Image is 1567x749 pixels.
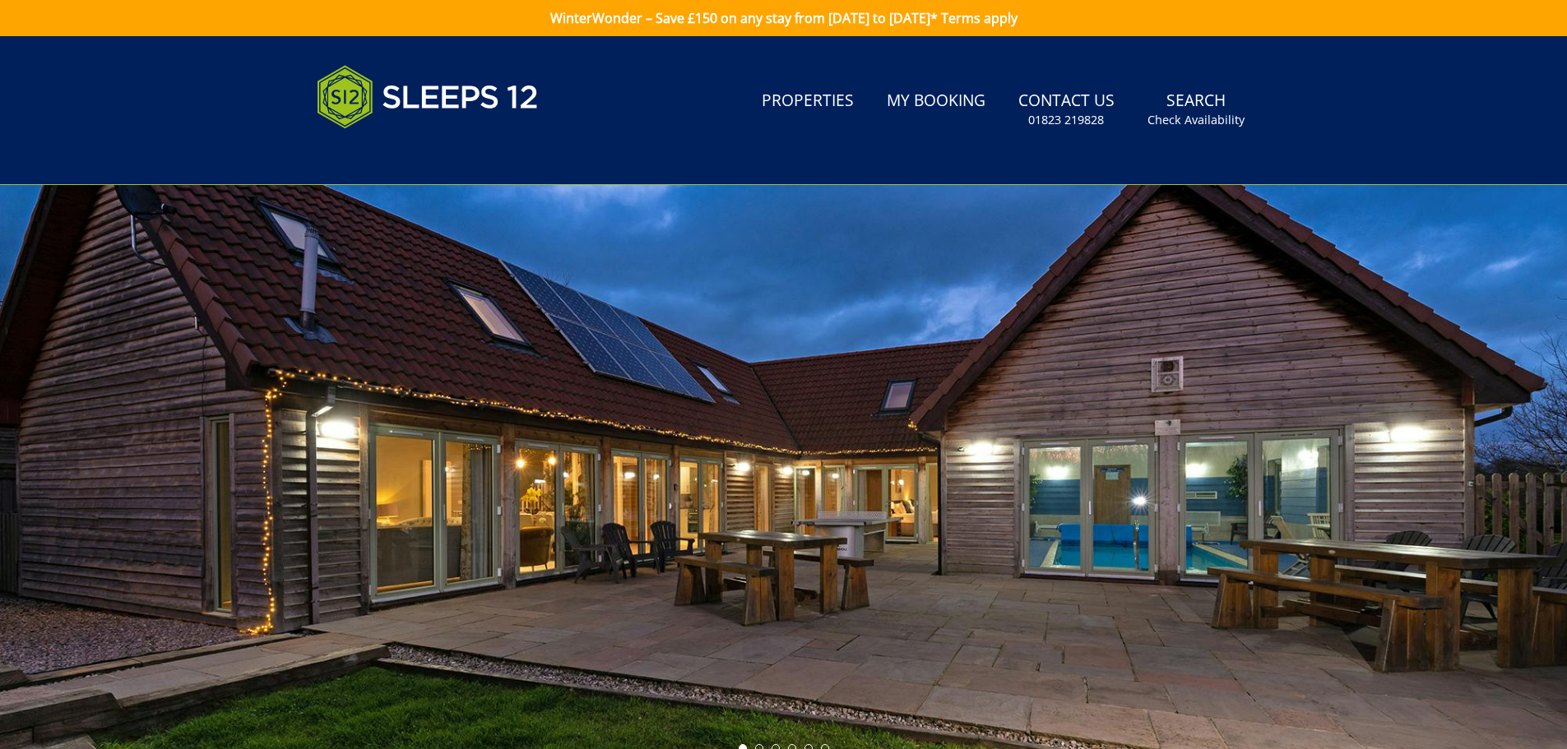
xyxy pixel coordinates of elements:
[308,148,481,162] iframe: Customer reviews powered by Trustpilot
[755,83,860,120] a: Properties
[317,56,539,138] img: Sleeps 12
[1012,83,1121,136] a: Contact Us01823 219828
[880,83,992,120] a: My Booking
[1028,112,1104,128] small: 01823 219828
[1141,83,1251,136] a: SearchCheck Availability
[1147,112,1245,128] small: Check Availability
